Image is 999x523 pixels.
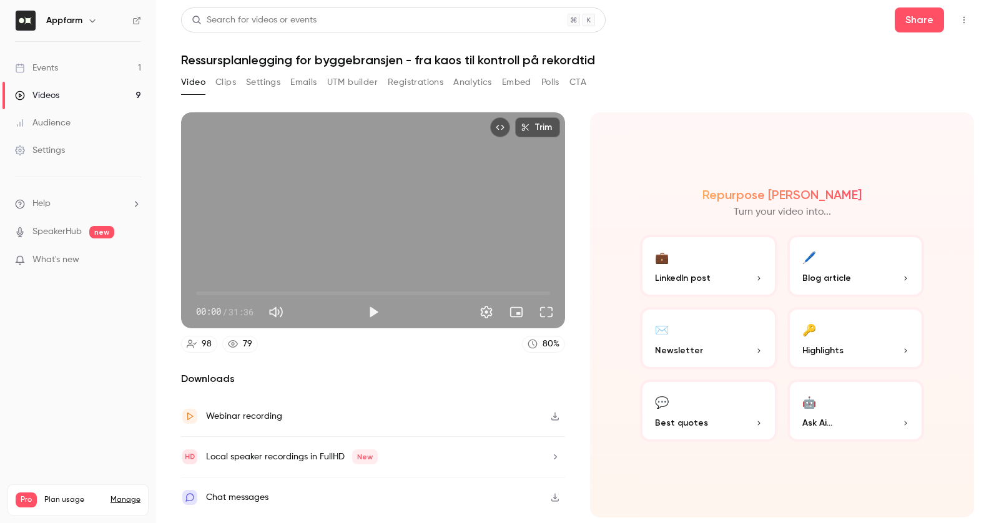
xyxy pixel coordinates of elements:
[246,72,280,92] button: Settings
[895,7,944,32] button: Share
[229,305,253,318] span: 31:36
[522,336,565,353] a: 80%
[32,253,79,266] span: What's new
[504,300,529,325] button: Turn on miniplayer
[192,14,317,27] div: Search for videos or events
[502,72,531,92] button: Embed
[181,336,217,353] a: 98
[16,11,36,31] img: Appfarm
[181,72,205,92] button: Video
[787,379,925,442] button: 🤖Ask Ai...
[802,271,851,285] span: Blog article
[787,235,925,297] button: 🖊️Blog article
[702,187,862,202] h2: Repurpose [PERSON_NAME]
[453,72,492,92] button: Analytics
[361,300,386,325] button: Play
[954,10,974,30] button: Top Bar Actions
[541,72,559,92] button: Polls
[222,336,258,353] a: 79
[802,247,816,266] div: 🖊️
[206,490,268,505] div: Chat messages
[215,72,236,92] button: Clips
[181,52,974,67] h1: Ressursplanlegging for byggebransjen - fra kaos til kontroll på rekordtid
[15,89,59,102] div: Videos
[490,117,510,137] button: Embed video
[655,344,703,357] span: Newsletter
[15,117,71,129] div: Audience
[474,300,499,325] button: Settings
[655,247,669,266] div: 💼
[263,300,288,325] button: Mute
[15,197,141,210] li: help-dropdown-opener
[32,197,51,210] span: Help
[640,235,777,297] button: 💼LinkedIn post
[655,392,669,411] div: 💬
[388,72,443,92] button: Registrations
[222,305,227,318] span: /
[569,72,586,92] button: CTA
[802,416,832,429] span: Ask Ai...
[206,449,378,464] div: Local speaker recordings in FullHD
[543,338,559,351] div: 80 %
[655,271,711,285] span: LinkedIn post
[46,14,82,27] h6: Appfarm
[196,305,221,318] span: 00:00
[15,144,65,157] div: Settings
[202,338,212,351] div: 98
[44,495,103,505] span: Plan usage
[802,392,816,411] div: 🤖
[515,117,560,137] button: Trim
[32,225,82,238] a: SpeakerHub
[640,379,777,442] button: 💬Best quotes
[352,449,378,464] span: New
[181,371,565,386] h2: Downloads
[89,226,114,238] span: new
[15,62,58,74] div: Events
[787,307,925,369] button: 🔑Highlights
[802,320,816,339] div: 🔑
[734,205,831,220] p: Turn your video into...
[327,72,378,92] button: UTM builder
[243,338,252,351] div: 79
[640,307,777,369] button: ✉️Newsletter
[655,320,669,339] div: ✉️
[802,344,844,357] span: Highlights
[196,305,253,318] div: 00:00
[290,72,317,92] button: Emails
[111,495,140,505] a: Manage
[206,409,282,424] div: Webinar recording
[655,416,708,429] span: Best quotes
[16,492,37,507] span: Pro
[534,300,559,325] button: Full screen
